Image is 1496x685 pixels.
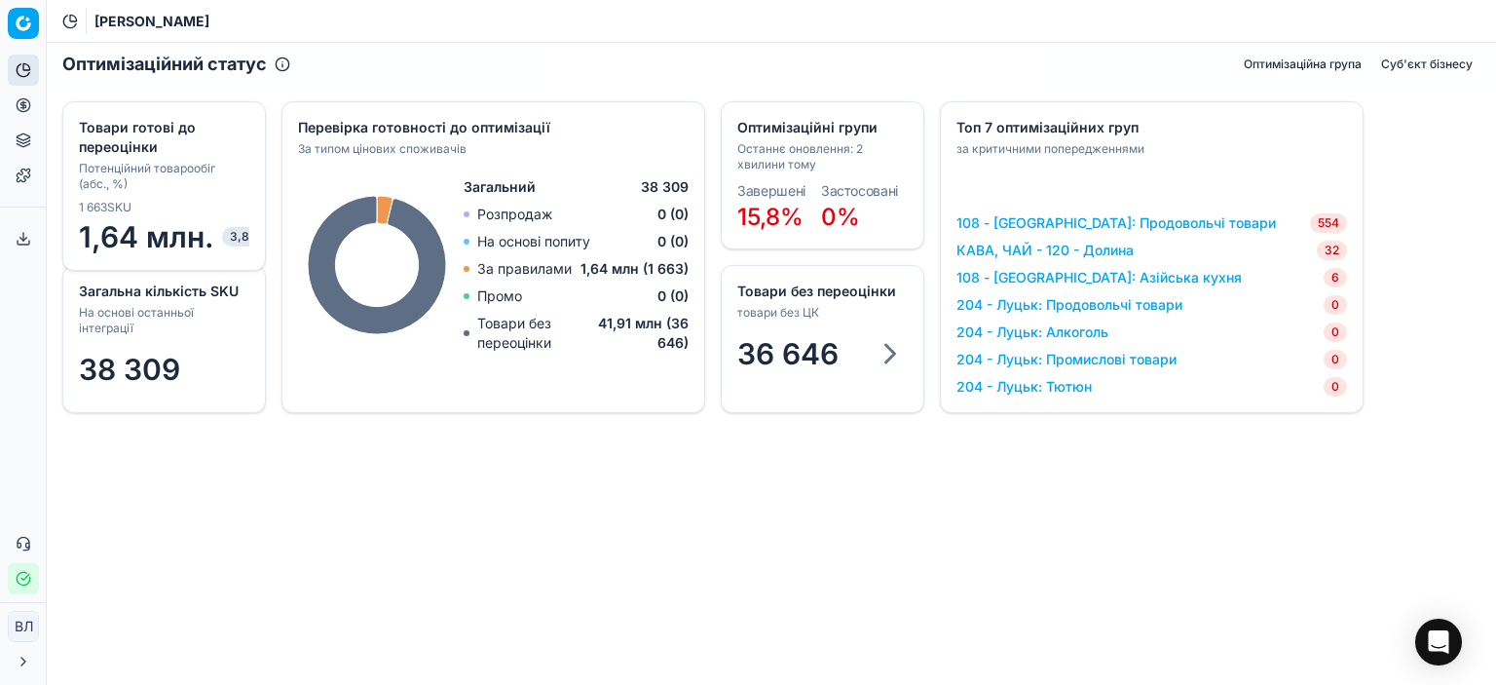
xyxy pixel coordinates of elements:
font: На основі останньої інтеграції [79,305,194,335]
font: за критичними попередженнями [956,141,1144,156]
font: 0 [1331,297,1339,312]
font: SKU [107,200,131,214]
font: 0 [1331,324,1339,339]
font: Оптимізаційний статус [62,54,267,74]
font: Загальний [464,178,536,195]
font: Товари без переоцінки [477,315,551,351]
a: 108 - [GEOGRAPHIC_DATA]: Продовольчі товари [956,213,1276,233]
font: Перевірка готовності до оптимізації [298,119,550,135]
font: 38 309 [79,352,180,387]
font: 41,91 млн (36 646) [598,315,689,351]
font: Товари без переоцінки [737,283,896,299]
font: 0% [821,203,860,231]
font: 6 [1331,270,1339,285]
font: Потенційний товарообіг (абс., %) [79,161,215,191]
a: 108 - [GEOGRAPHIC_DATA]: Азійська кухня [956,268,1242,287]
font: [PERSON_NAME] [94,13,209,29]
font: Суб'єкт бізнесу [1381,57,1473,71]
font: 15,8% [737,203,804,231]
font: 36 646 [737,336,839,371]
a: КАВА, ЧАЙ - 120 - Долина [956,241,1134,260]
font: На основі попиту [477,233,590,249]
font: Розпродаж [477,206,552,222]
font: Оптимізаційна група [1244,57,1362,71]
font: 0 (0) [657,206,689,222]
font: 108 - [GEOGRAPHIC_DATA]: Азійська кухня [956,269,1242,285]
font: ВЛ [15,618,33,634]
font: 0 (0) [657,233,689,249]
a: 204 - Луцьк: Промислові товари [956,350,1177,369]
font: Застосовані [821,182,898,199]
font: 0 [1331,352,1339,366]
font: Останнє оновлення: 2 хвилини тому [737,141,863,171]
font: товари без ЦК [737,305,819,320]
font: 3,8% [230,229,261,244]
font: Промо [477,287,522,304]
button: Оптимізаційна група [1236,53,1369,76]
font: Товари готові до переоцінки [79,119,196,155]
font: 108 - [GEOGRAPHIC_DATA]: Продовольчі товари [956,214,1276,231]
font: За типом цінових споживачів [298,141,467,156]
font: КАВА, ЧАЙ - 120 - Долина [956,242,1134,258]
button: ВЛ [8,611,39,642]
font: 204 - Луцьк: Тютюн [956,378,1092,395]
font: 38 309 [641,178,689,195]
nav: хлібні крихти [94,12,209,31]
font: Загальна кількість SKU [79,283,239,299]
font: 0 [1331,379,1339,394]
font: 204 - Луцьк: Продовольчі товари [956,296,1182,313]
font: 1 663 [79,200,107,214]
font: 554 [1318,215,1339,230]
a: 204 - Луцьк: Тютюн [956,377,1092,397]
font: 204 - Луцьк: Промислові товари [956,351,1177,367]
font: 0 (0) [657,287,689,304]
font: За правилами [477,260,572,277]
button: Суб'єкт бізнесу [1373,53,1480,76]
font: 32 [1325,243,1339,257]
font: 204 - Луцьк: Алкоголь [956,323,1108,340]
font: Топ 7 оптимізаційних груп [956,119,1139,135]
font: Завершені [737,182,805,199]
a: 204 - Луцьк: Продовольчі товари [956,295,1182,315]
font: Оптимізаційні групи [737,119,878,135]
span: [PERSON_NAME] [94,12,209,31]
a: 204 - Луцьк: Алкоголь [956,323,1108,342]
div: Відкрити Intercom Messenger [1415,619,1462,666]
font: 1,64 млн. [79,219,214,254]
font: 1,64 млн (1 663) [580,260,689,277]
